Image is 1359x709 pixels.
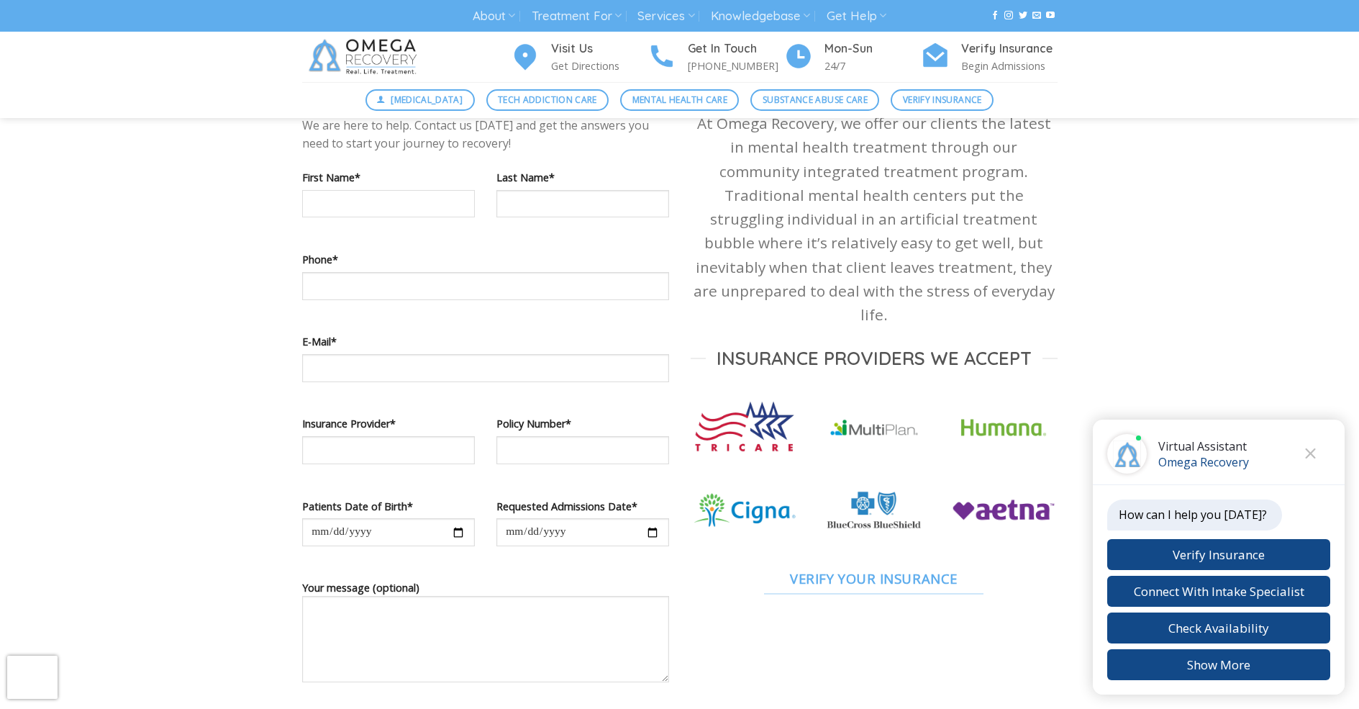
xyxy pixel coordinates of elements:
a: Verify Insurance Begin Admissions [921,40,1058,75]
p: Get Directions [551,58,647,74]
a: Follow on YouTube [1046,11,1055,21]
h4: Visit Us [551,40,647,58]
p: At Omega Recovery, we offer our clients the latest in mental health treatment through our communi... [691,112,1058,327]
p: 24/7 [824,58,921,74]
span: [MEDICAL_DATA] [391,93,463,107]
label: Last Name* [496,169,669,186]
a: About [473,3,515,30]
a: [MEDICAL_DATA] [365,89,475,111]
span: Tech Addiction Care [498,93,597,107]
label: Your message (optional) [302,579,669,692]
a: Tech Addiction Care [486,89,609,111]
p: [PHONE_NUMBER] [688,58,784,74]
label: First Name* [302,169,475,186]
p: Begin Admissions [961,58,1058,74]
a: Follow on Instagram [1004,11,1013,21]
textarea: Your message (optional) [302,596,669,682]
span: Mental Health Care [632,93,727,107]
label: Requested Admissions Date* [496,498,669,515]
a: Mental Health Care [620,89,739,111]
a: Substance Abuse Care [750,89,879,111]
a: Knowledgebase [711,3,810,30]
a: Get Help [827,3,886,30]
h4: Mon-Sun [824,40,921,58]
a: Treatment For [532,3,622,30]
a: Send us an email [1032,11,1041,21]
a: Get In Touch [PHONE_NUMBER] [647,40,784,75]
a: Verify Your Insurance [691,562,1058,595]
a: Verify Insurance [891,89,994,111]
label: Policy Number* [496,415,669,432]
span: Verify Your Insurance [790,568,958,589]
p: We are here to help. Contact us [DATE] and get the answers you need to start your journey to reco... [302,117,669,153]
a: Follow on Twitter [1019,11,1027,21]
span: Substance Abuse Care [763,93,868,107]
img: Omega Recovery [302,32,428,82]
span: Verify Insurance [903,93,982,107]
a: Visit Us Get Directions [511,40,647,75]
label: E-Mail* [302,333,669,350]
label: Insurance Provider* [302,415,475,432]
h4: Verify Insurance [961,40,1058,58]
label: Patients Date of Birth* [302,498,475,515]
a: Follow on Facebook [991,11,999,21]
label: Phone* [302,251,669,268]
h4: Get In Touch [688,40,784,58]
span: Insurance Providers we Accept [717,346,1032,370]
a: Services [637,3,694,30]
